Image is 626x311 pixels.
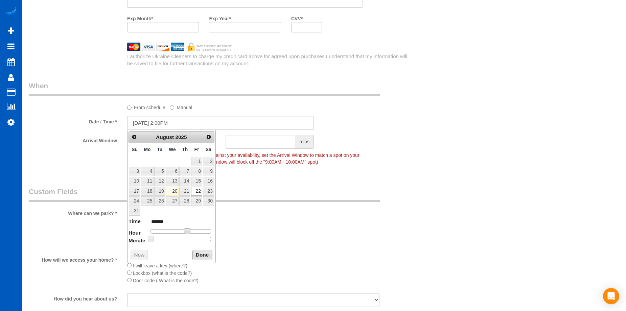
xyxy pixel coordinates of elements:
[133,263,187,268] span: I will leave a key (where?)
[154,187,165,196] a: 19
[4,7,18,16] img: Automaid Logo
[129,187,140,196] a: 17
[203,177,214,186] a: 16
[203,196,214,206] a: 30
[129,167,140,176] a: 3
[175,134,187,140] span: 2025
[203,157,214,166] a: 2
[603,288,619,304] div: Open Intercom Messenger
[127,105,132,110] input: From schedule
[170,102,192,111] label: Manual
[129,196,140,206] a: 24
[24,293,122,302] label: How did you hear about us?
[141,177,154,186] a: 11
[133,278,199,283] span: Door code ( What is the code?)
[127,116,314,130] input: MM/DD/YYYY HH:MM
[203,187,214,196] a: 23
[295,135,314,149] span: mins
[129,177,140,186] a: 10
[141,167,154,176] a: 4
[132,134,137,140] span: Prev
[127,152,360,165] span: To make this booking count against your availability, set the Arrival Window to match a spot on y...
[166,177,179,186] a: 13
[169,147,176,152] span: Wednesday
[166,196,179,206] a: 27
[191,196,202,206] a: 29
[130,132,139,142] a: Prev
[179,187,190,196] a: 21
[129,237,145,245] dt: Minute
[122,53,417,67] div: I authorize Ukraine Cleaners to charge my credit card above for agreed upon purchases.
[179,196,190,206] a: 28
[127,13,153,22] label: Exp Month
[191,187,202,196] a: 22
[29,187,380,202] legend: Custom Fields
[156,134,174,140] span: August
[24,208,122,217] label: Where can we park? *
[133,270,192,276] span: Lockbox (what is the code?)
[209,13,231,22] label: Exp Year
[122,43,237,51] img: credit cards
[141,187,154,196] a: 18
[194,147,199,152] span: Friday
[141,196,154,206] a: 25
[192,250,212,261] button: Done
[127,102,165,111] label: From schedule
[182,147,188,152] span: Thursday
[179,177,190,186] a: 14
[291,13,303,22] label: CVV
[131,250,148,261] button: Now
[166,187,179,196] a: 20
[206,134,211,140] span: Next
[24,254,122,263] label: How will we access your home? *
[154,167,165,176] a: 5
[166,167,179,176] a: 6
[132,147,138,152] span: Sunday
[191,177,202,186] a: 15
[129,218,141,226] dt: Time
[203,167,214,176] a: 9
[170,105,174,110] input: Manual
[206,147,211,152] span: Saturday
[129,207,140,216] a: 31
[157,147,162,152] span: Tuesday
[29,81,380,96] legend: When
[154,177,165,186] a: 12
[191,157,202,166] a: 1
[129,229,141,238] dt: Hour
[24,135,122,144] label: Arrival Window
[154,196,165,206] a: 26
[204,132,213,142] a: Next
[24,116,122,125] label: Date / Time *
[191,167,202,176] a: 8
[144,147,151,152] span: Monday
[179,167,190,176] a: 7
